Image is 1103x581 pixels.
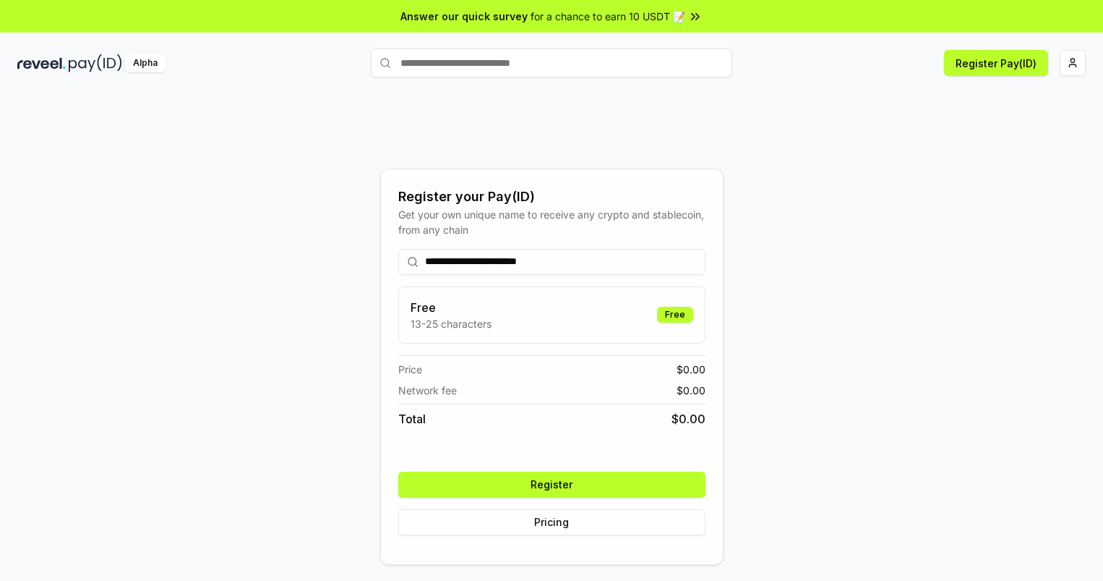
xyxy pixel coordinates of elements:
[398,472,705,498] button: Register
[69,54,122,72] img: pay_id
[411,299,492,316] h3: Free
[17,54,66,72] img: reveel_dark
[657,307,693,323] div: Free
[398,187,705,207] div: Register your Pay(ID)
[531,9,685,24] span: for a chance to earn 10 USDT 📝
[398,509,705,535] button: Pricing
[671,410,705,428] span: $ 0.00
[398,207,705,237] div: Get your own unique name to receive any crypto and stablecoin, from any chain
[398,383,457,398] span: Network fee
[400,9,528,24] span: Answer our quick survey
[677,362,705,377] span: $ 0.00
[398,410,426,428] span: Total
[411,316,492,331] p: 13-25 characters
[677,383,705,398] span: $ 0.00
[944,50,1048,76] button: Register Pay(ID)
[398,362,422,377] span: Price
[125,54,166,72] div: Alpha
